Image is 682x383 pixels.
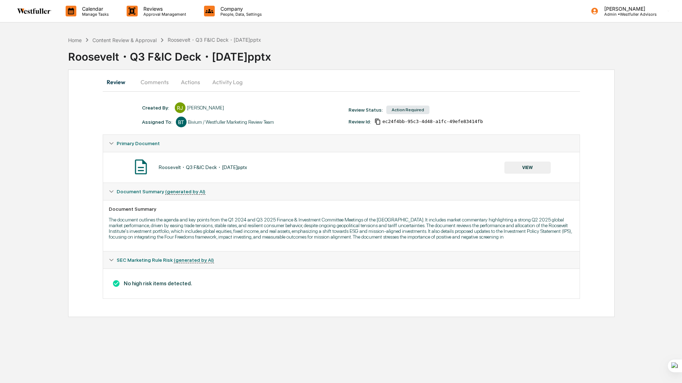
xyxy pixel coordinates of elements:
div: Document Summary (generated by AI) [103,269,580,298]
div: Primary Document [103,135,580,152]
span: Primary Document [117,141,160,146]
button: Actions [174,73,207,91]
div: Assigned To: [142,119,172,125]
div: Home [68,37,82,43]
div: Created By: ‎ ‎ [142,105,171,111]
div: Action Required [386,106,429,114]
u: (generated by AI) [174,257,214,263]
button: Review [103,73,135,91]
button: VIEW [504,162,551,174]
span: Document Summary [117,189,205,194]
div: Roosevelt・Q3 F&IC Deck・[DATE]pptx [159,164,247,171]
div: Content Review & Approval [92,37,157,43]
div: Document Summary (generated by AI) [103,200,580,251]
span: Copy Id [375,118,381,125]
p: Calendar [76,6,112,12]
div: Review Id: [348,119,371,124]
div: [PERSON_NAME] [187,105,224,111]
p: People, Data, Settings [215,12,265,17]
p: Manage Tasks [76,12,112,17]
div: Roosevelt・Q3 F&IC Deck・[DATE]pptx [68,44,682,65]
button: Activity Log [207,73,248,91]
p: [PERSON_NAME] [599,6,657,12]
div: RJ [175,102,185,113]
span: ec24f4bb-95c3-4d48-a1fc-49efe83414fb [382,119,483,124]
p: Approval Management [138,12,190,17]
div: Primary Document [103,152,580,183]
div: SEC Marketing Rule Risk (generated by AI) [103,251,580,269]
span: SEC Marketing Rule Risk [117,257,214,263]
p: Company [215,6,265,12]
p: Admin • Westfuller Advisors [599,12,657,17]
div: BT [176,117,187,127]
img: Document Icon [132,158,150,176]
p: Reviews [138,6,190,12]
div: Review Status: [348,107,383,113]
button: Comments [135,73,174,91]
p: The document outlines the agenda and key points from the Q1 2024 and Q3 2025 Finance & Investment... [109,217,574,240]
img: logo [17,8,51,14]
h3: No high risk items detected. [109,280,574,287]
div: secondary tabs example [103,73,580,91]
u: (generated by AI) [165,189,205,195]
div: Roosevelt・Q3 F&IC Deck・[DATE]pptx [168,37,261,44]
div: Document Summary (generated by AI) [103,183,580,200]
div: Document Summary [109,206,574,212]
div: Bivium / Westfuller Marketing Review Team [188,119,274,125]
